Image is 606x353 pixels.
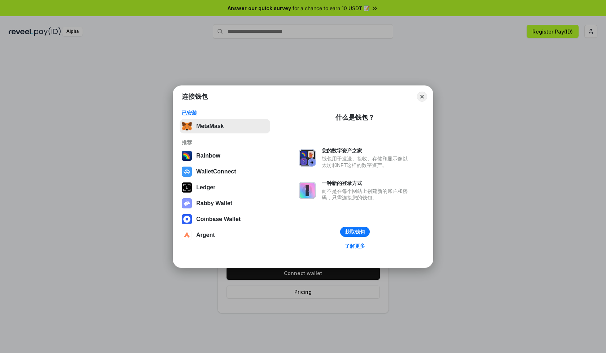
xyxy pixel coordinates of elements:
[182,198,192,208] img: svg+xml,%3Csvg%20xmlns%3D%22http%3A%2F%2Fwww.w3.org%2F2000%2Fsvg%22%20fill%3D%22none%22%20viewBox...
[196,123,224,129] div: MetaMask
[340,227,370,237] button: 获取钱包
[345,243,365,249] div: 了解更多
[417,92,427,102] button: Close
[180,212,270,226] button: Coinbase Wallet
[322,188,411,201] div: 而不是在每个网站上创建新的账户和密码，只需连接您的钱包。
[180,180,270,195] button: Ledger
[322,155,411,168] div: 钱包用于发送、接收、存储和显示像以太坊和NFT这样的数字资产。
[182,121,192,131] img: svg+xml,%3Csvg%20fill%3D%22none%22%20height%3D%2233%22%20viewBox%3D%220%200%2035%2033%22%20width%...
[182,110,268,116] div: 已安装
[182,182,192,193] img: svg+xml,%3Csvg%20xmlns%3D%22http%3A%2F%2Fwww.w3.org%2F2000%2Fsvg%22%20width%3D%2228%22%20height%3...
[182,139,268,146] div: 推荐
[196,168,236,175] div: WalletConnect
[322,147,411,154] div: 您的数字资产之家
[182,92,208,101] h1: 连接钱包
[182,151,192,161] img: svg+xml,%3Csvg%20width%3D%22120%22%20height%3D%22120%22%20viewBox%3D%220%200%20120%20120%22%20fil...
[196,216,241,222] div: Coinbase Wallet
[180,149,270,163] button: Rainbow
[182,214,192,224] img: svg+xml,%3Csvg%20width%3D%2228%22%20height%3D%2228%22%20viewBox%3D%220%200%2028%2028%22%20fill%3D...
[299,149,316,167] img: svg+xml,%3Csvg%20xmlns%3D%22http%3A%2F%2Fwww.w3.org%2F2000%2Fsvg%22%20fill%3D%22none%22%20viewBox...
[341,241,369,251] a: 了解更多
[196,200,232,207] div: Rabby Wallet
[182,167,192,177] img: svg+xml,%3Csvg%20width%3D%2228%22%20height%3D%2228%22%20viewBox%3D%220%200%2028%2028%22%20fill%3D...
[180,196,270,211] button: Rabby Wallet
[180,228,270,242] button: Argent
[196,153,220,159] div: Rainbow
[322,180,411,186] div: 一种新的登录方式
[335,113,374,122] div: 什么是钱包？
[180,164,270,179] button: WalletConnect
[196,184,215,191] div: Ledger
[299,182,316,199] img: svg+xml,%3Csvg%20xmlns%3D%22http%3A%2F%2Fwww.w3.org%2F2000%2Fsvg%22%20fill%3D%22none%22%20viewBox...
[180,119,270,133] button: MetaMask
[182,230,192,240] img: svg+xml,%3Csvg%20width%3D%2228%22%20height%3D%2228%22%20viewBox%3D%220%200%2028%2028%22%20fill%3D...
[196,232,215,238] div: Argent
[345,229,365,235] div: 获取钱包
